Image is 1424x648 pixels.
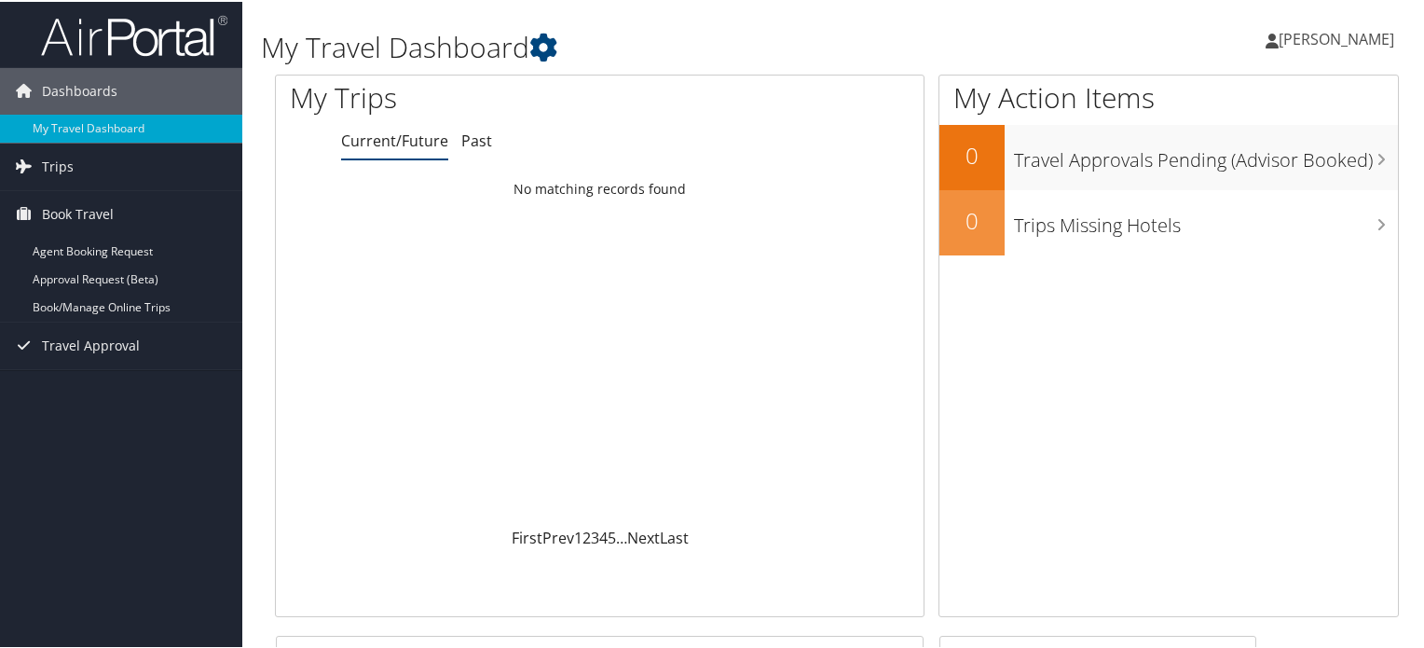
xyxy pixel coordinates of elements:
a: 5 [608,526,616,546]
span: Dashboards [42,66,117,113]
h2: 0 [939,138,1005,170]
a: 1 [574,526,582,546]
span: [PERSON_NAME] [1279,27,1394,48]
h1: My Trips [290,76,640,116]
span: Book Travel [42,189,114,236]
a: 0Travel Approvals Pending (Advisor Booked) [939,123,1398,188]
h3: Travel Approvals Pending (Advisor Booked) [1014,136,1398,172]
a: Prev [542,526,574,546]
a: 0Trips Missing Hotels [939,188,1398,254]
a: Current/Future [341,129,448,149]
h3: Trips Missing Hotels [1014,201,1398,237]
a: Next [627,526,660,546]
a: [PERSON_NAME] [1266,9,1413,65]
span: … [616,526,627,546]
td: No matching records found [276,171,924,204]
span: Travel Approval [42,321,140,367]
span: Trips [42,142,74,188]
h1: My Travel Dashboard [261,26,1029,65]
a: 4 [599,526,608,546]
img: airportal-logo.png [41,12,227,56]
h1: My Action Items [939,76,1398,116]
h2: 0 [939,203,1005,235]
a: Past [461,129,492,149]
a: First [512,526,542,546]
a: Last [660,526,689,546]
a: 2 [582,526,591,546]
a: 3 [591,526,599,546]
